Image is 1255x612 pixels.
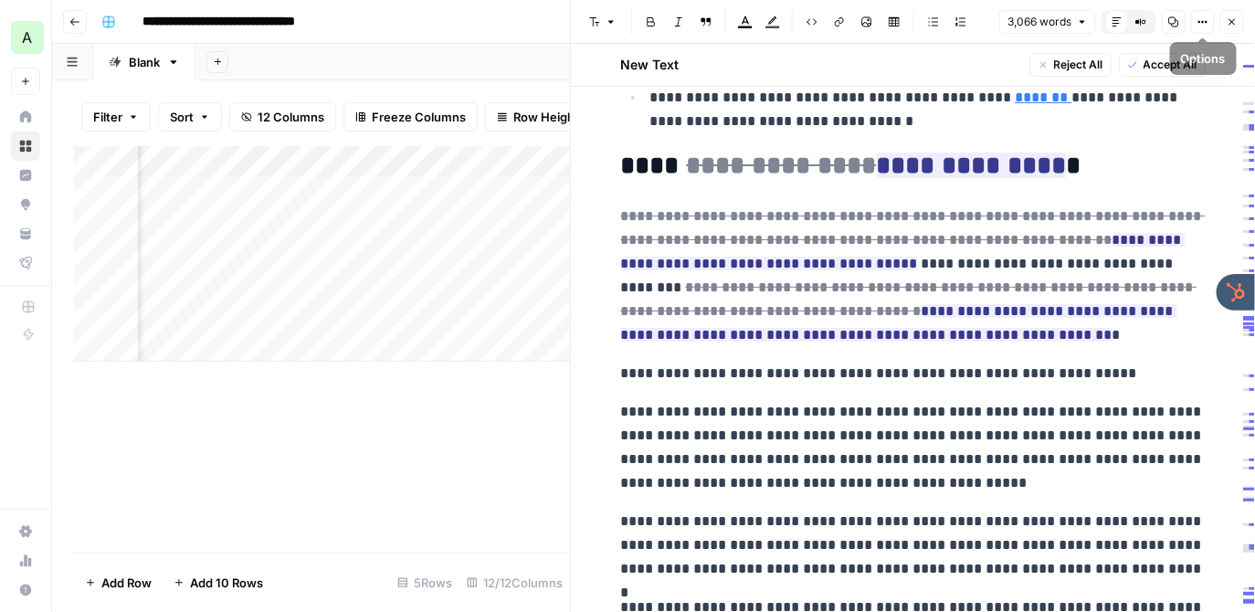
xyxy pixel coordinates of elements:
[163,568,274,597] button: Add 10 Rows
[513,108,579,126] span: Row Height
[23,26,33,48] span: A
[343,102,478,132] button: Freeze Columns
[74,568,163,597] button: Add Row
[459,568,570,597] div: 12/12 Columns
[11,248,40,278] a: Flightpath
[1144,57,1197,73] span: Accept All
[11,102,40,132] a: Home
[158,102,222,132] button: Sort
[1007,14,1071,30] span: 3,066 words
[170,108,194,126] span: Sort
[101,574,152,592] span: Add Row
[372,108,466,126] span: Freeze Columns
[258,108,324,126] span: 12 Columns
[229,102,336,132] button: 12 Columns
[999,10,1096,34] button: 3,066 words
[485,102,591,132] button: Row Height
[390,568,459,597] div: 5 Rows
[11,546,40,575] a: Usage
[190,574,263,592] span: Add 10 Rows
[11,517,40,546] a: Settings
[11,219,40,248] a: Your Data
[621,56,680,74] h2: New Text
[11,15,40,60] button: Workspace: AirOps GTM
[81,102,151,132] button: Filter
[93,44,195,80] a: Blank
[93,108,122,126] span: Filter
[11,161,40,190] a: Insights
[1119,53,1206,77] button: Accept All
[11,190,40,219] a: Opportunities
[11,575,40,605] button: Help + Support
[129,53,160,71] div: Blank
[1054,57,1103,73] span: Reject All
[11,132,40,161] a: Browse
[1029,53,1112,77] button: Reject All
